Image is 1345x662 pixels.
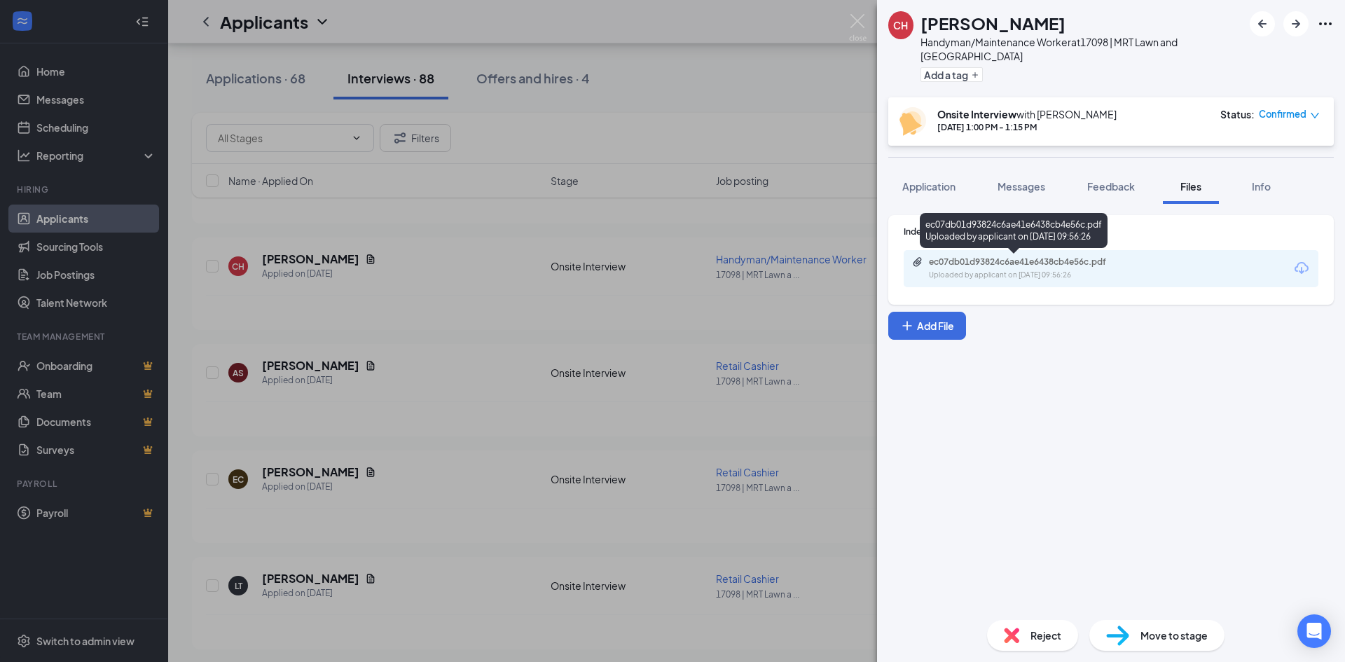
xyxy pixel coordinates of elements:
span: Reject [1030,628,1061,643]
button: ArrowRight [1283,11,1309,36]
div: Uploaded by applicant on [DATE] 09:56:26 [929,270,1139,281]
div: [DATE] 1:00 PM - 1:15 PM [937,121,1117,133]
div: CH [893,18,908,32]
div: with [PERSON_NAME] [937,107,1117,121]
a: Paperclipec07db01d93824c6ae41e6438cb4e56c.pdfUploaded by applicant on [DATE] 09:56:26 [912,256,1139,281]
span: Move to stage [1140,628,1208,643]
span: Application [902,180,956,193]
div: ec07db01d93824c6ae41e6438cb4e56c.pdf Uploaded by applicant on [DATE] 09:56:26 [920,213,1108,248]
svg: Plus [971,71,979,79]
svg: Ellipses [1317,15,1334,32]
span: Feedback [1087,180,1135,193]
svg: Download [1293,260,1310,277]
div: ec07db01d93824c6ae41e6438cb4e56c.pdf [929,256,1125,268]
span: Confirmed [1259,107,1306,121]
button: Add FilePlus [888,312,966,340]
svg: Plus [900,319,914,333]
div: Open Intercom Messenger [1297,614,1331,648]
div: Status : [1220,107,1255,121]
div: Indeed Resume [904,226,1318,237]
span: Messages [998,180,1045,193]
span: Info [1252,180,1271,193]
h1: [PERSON_NAME] [920,11,1065,35]
span: Files [1180,180,1201,193]
svg: ArrowRight [1288,15,1304,32]
span: down [1310,111,1320,120]
svg: Paperclip [912,256,923,268]
svg: ArrowLeftNew [1254,15,1271,32]
button: ArrowLeftNew [1250,11,1275,36]
div: Handyman/Maintenance Worker at 17098 | MRT Lawn and [GEOGRAPHIC_DATA] [920,35,1243,63]
button: PlusAdd a tag [920,67,983,82]
b: Onsite Interview [937,108,1016,120]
